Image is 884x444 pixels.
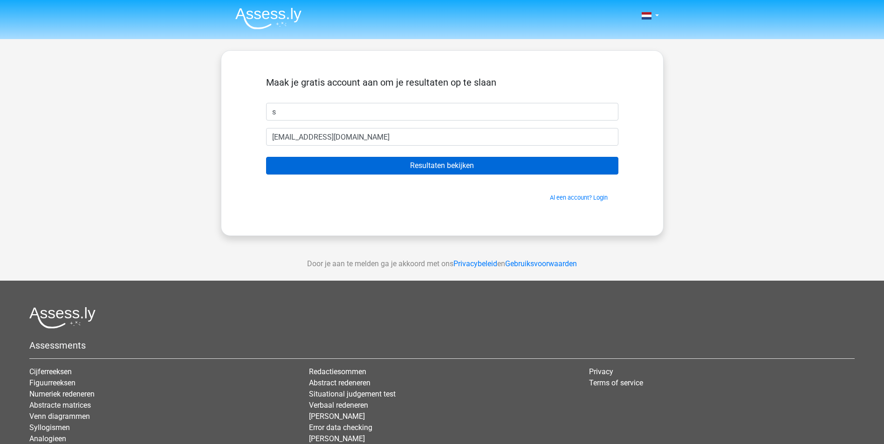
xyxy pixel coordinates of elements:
[309,367,366,376] a: Redactiesommen
[29,412,90,421] a: Venn diagrammen
[309,401,368,410] a: Verbaal redeneren
[29,340,855,351] h5: Assessments
[29,401,91,410] a: Abstracte matrices
[266,128,618,146] input: Email
[309,412,365,421] a: [PERSON_NAME]
[29,378,75,387] a: Figuurreeksen
[309,378,370,387] a: Abstract redeneren
[589,378,643,387] a: Terms of service
[309,434,365,443] a: [PERSON_NAME]
[266,103,618,121] input: Voornaam
[550,194,608,201] a: Al een account? Login
[309,423,372,432] a: Error data checking
[29,434,66,443] a: Analogieen
[29,367,72,376] a: Cijferreeksen
[309,390,396,398] a: Situational judgement test
[29,423,70,432] a: Syllogismen
[505,259,577,268] a: Gebruiksvoorwaarden
[453,259,497,268] a: Privacybeleid
[266,157,618,175] input: Resultaten bekijken
[29,307,96,329] img: Assessly logo
[235,7,302,29] img: Assessly
[29,390,95,398] a: Numeriek redeneren
[266,77,618,88] h5: Maak je gratis account aan om je resultaten op te slaan
[589,367,613,376] a: Privacy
